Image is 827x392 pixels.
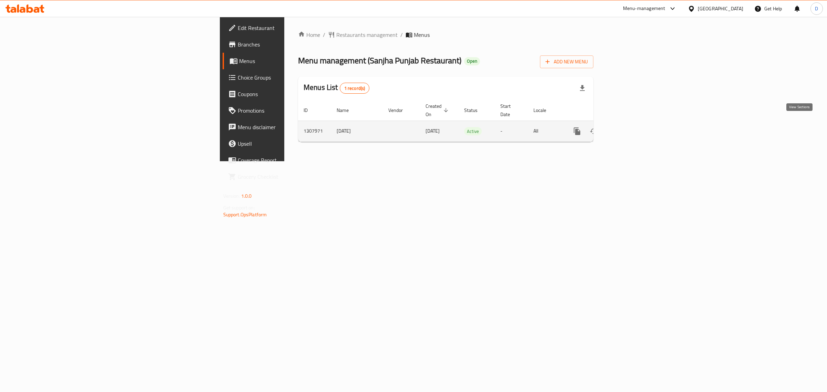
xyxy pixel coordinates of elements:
div: Export file [574,80,591,96]
span: Name [337,106,358,114]
a: Restaurants management [328,31,398,39]
span: Coupons [238,90,353,98]
span: Grocery Checklist [238,173,353,181]
button: more [569,123,585,140]
div: Open [464,57,480,65]
span: Promotions [238,106,353,115]
span: [DATE] [426,126,440,135]
span: Restaurants management [336,31,398,39]
button: Change Status [585,123,602,140]
td: - [495,121,528,142]
span: Menu management ( Sanjha Punjab Restaurant ) [298,53,461,68]
div: [GEOGRAPHIC_DATA] [698,5,743,12]
a: Edit Restaurant [223,20,358,36]
a: Coverage Report [223,152,358,168]
span: Version: [223,192,240,200]
th: Actions [563,100,641,121]
span: Open [464,58,480,64]
span: Branches [238,40,353,49]
div: Total records count [340,83,370,94]
a: Grocery Checklist [223,168,358,185]
button: Add New Menu [540,55,593,68]
span: Start Date [500,102,520,118]
span: Vendor [388,106,412,114]
a: Menu disclaimer [223,119,358,135]
span: Menu disclaimer [238,123,353,131]
a: Branches [223,36,358,53]
span: Created On [426,102,450,118]
span: Locale [533,106,555,114]
span: 1.0.0 [241,192,252,200]
h2: Menus List [304,82,369,94]
a: Menus [223,53,358,69]
a: Support.OpsPlatform [223,210,267,219]
a: Coupons [223,86,358,102]
span: Choice Groups [238,73,353,82]
a: Choice Groups [223,69,358,86]
td: All [528,121,563,142]
a: Promotions [223,102,358,119]
span: Coverage Report [238,156,353,164]
span: Get support on: [223,203,255,212]
span: Upsell [238,140,353,148]
li: / [400,31,403,39]
span: Status [464,106,487,114]
span: Active [464,127,482,135]
a: Upsell [223,135,358,152]
table: enhanced table [298,100,641,142]
div: Menu-management [623,4,665,13]
span: Menus [414,31,430,39]
nav: breadcrumb [298,31,593,39]
span: D [815,5,818,12]
span: ID [304,106,317,114]
span: Edit Restaurant [238,24,353,32]
span: 1 record(s) [340,85,369,92]
span: Menus [239,57,353,65]
span: Add New Menu [545,58,588,66]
